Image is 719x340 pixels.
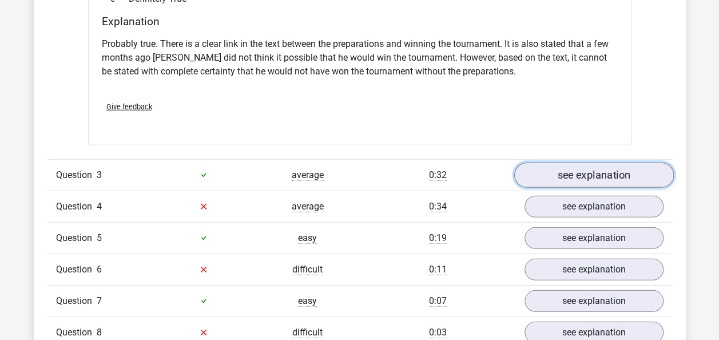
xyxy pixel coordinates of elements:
[97,295,102,306] span: 7
[97,232,102,243] span: 5
[514,163,673,188] a: see explanation
[429,264,447,275] span: 0:11
[298,232,317,244] span: easy
[56,294,97,308] span: Question
[97,169,102,180] span: 3
[525,259,664,280] a: see explanation
[292,264,323,275] span: difficult
[106,102,152,111] span: Give feedback
[429,169,447,181] span: 0:32
[97,327,102,338] span: 8
[292,201,324,212] span: average
[97,201,102,212] span: 4
[525,227,664,249] a: see explanation
[56,326,97,339] span: Question
[298,295,317,307] span: easy
[56,231,97,245] span: Question
[102,37,618,78] p: Probably true. There is a clear link in the text between the preparations and winning the tournam...
[292,169,324,181] span: average
[429,201,447,212] span: 0:34
[429,295,447,307] span: 0:07
[56,200,97,214] span: Question
[292,327,323,338] span: difficult
[97,264,102,275] span: 6
[525,290,664,312] a: see explanation
[429,327,447,338] span: 0:03
[56,263,97,276] span: Question
[56,168,97,182] span: Question
[102,15,618,28] h4: Explanation
[429,232,447,244] span: 0:19
[525,196,664,218] a: see explanation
